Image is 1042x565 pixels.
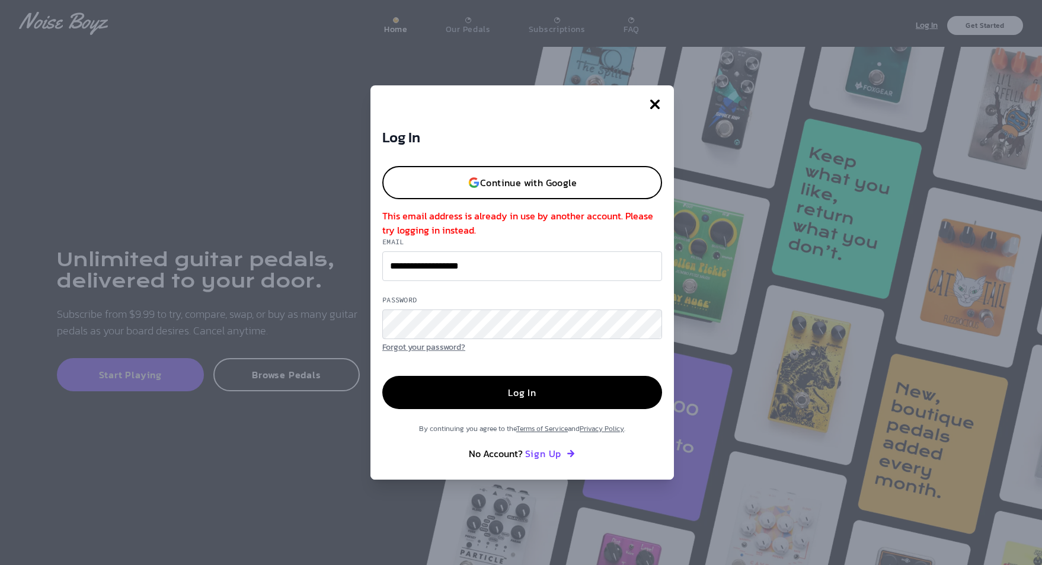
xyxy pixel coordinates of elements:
p: No Account? [382,446,662,461]
label: Email [382,237,662,251]
button: Forgot your password? [382,341,465,355]
button: Sign Up [525,446,576,461]
button: Log In [382,376,662,409]
label: Password [382,295,662,309]
p: This email address is already in use by another account. Please try logging in instead. [382,209,662,237]
p: By continuing you agree to the and . [382,423,662,435]
p: Continue with Google [480,178,577,187]
a: Terms of Service [516,423,568,434]
button: Continue with Google [382,166,662,199]
a: Privacy Policy [580,423,624,434]
h3: Log In [382,130,662,145]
